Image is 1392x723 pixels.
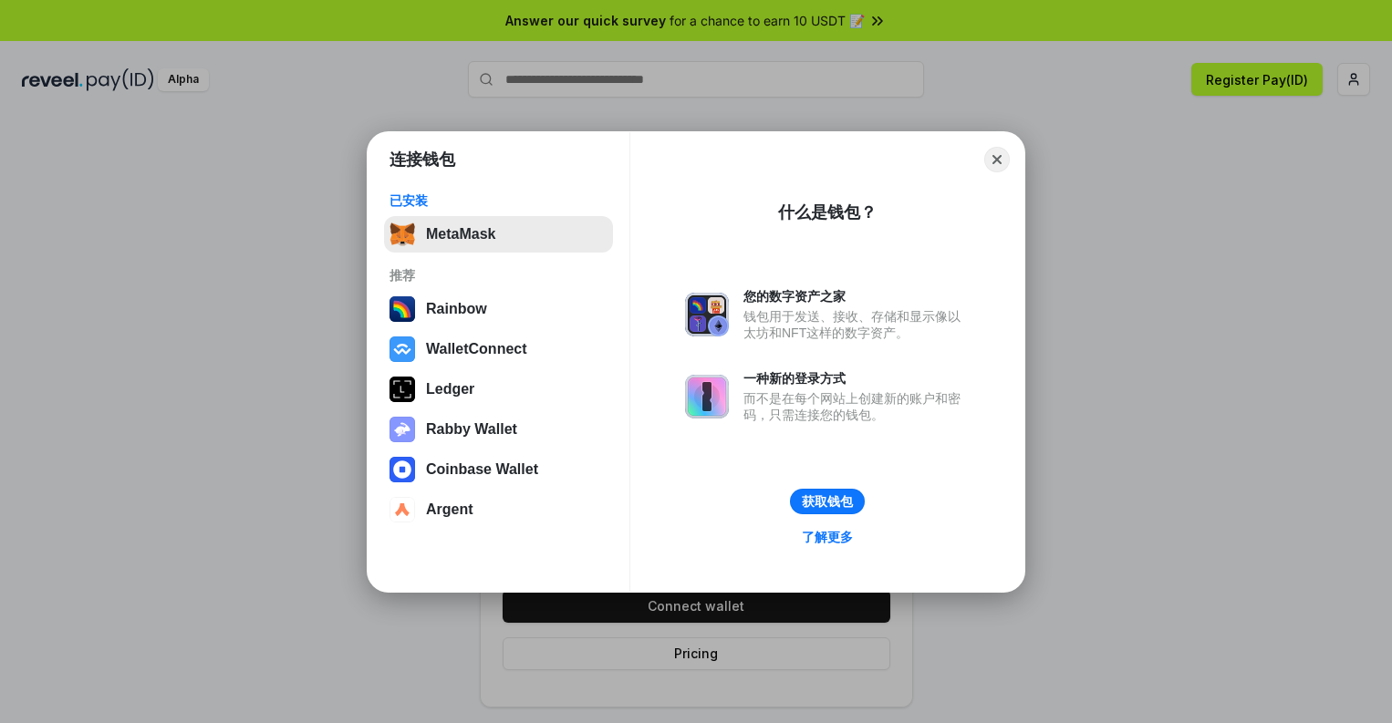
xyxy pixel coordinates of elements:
img: svg+xml,%3Csvg%20xmlns%3D%22http%3A%2F%2Fwww.w3.org%2F2000%2Fsvg%22%20fill%3D%22none%22%20viewBox... [685,293,729,336]
img: svg+xml,%3Csvg%20xmlns%3D%22http%3A%2F%2Fwww.w3.org%2F2000%2Fsvg%22%20width%3D%2228%22%20height%3... [390,377,415,402]
button: Close [984,147,1010,172]
img: svg+xml,%3Csvg%20fill%3D%22none%22%20height%3D%2233%22%20viewBox%3D%220%200%2035%2033%22%20width%... [390,222,415,247]
img: svg+xml,%3Csvg%20width%3D%2228%22%20height%3D%2228%22%20viewBox%3D%220%200%2028%2028%22%20fill%3D... [390,457,415,482]
div: Rabby Wallet [426,421,517,438]
div: Rainbow [426,301,487,317]
div: Argent [426,501,473,518]
div: 一种新的登录方式 [743,370,970,387]
button: Ledger [384,371,613,408]
img: svg+xml,%3Csvg%20width%3D%22120%22%20height%3D%22120%22%20viewBox%3D%220%200%20120%20120%22%20fil... [390,296,415,322]
div: MetaMask [426,226,495,243]
button: Rabby Wallet [384,411,613,448]
button: WalletConnect [384,331,613,367]
button: Rainbow [384,291,613,327]
img: svg+xml,%3Csvg%20xmlns%3D%22http%3A%2F%2Fwww.w3.org%2F2000%2Fsvg%22%20fill%3D%22none%22%20viewBox... [685,375,729,418]
button: Coinbase Wallet [384,451,613,488]
img: svg+xml,%3Csvg%20xmlns%3D%22http%3A%2F%2Fwww.w3.org%2F2000%2Fsvg%22%20fill%3D%22none%22%20viewBox... [390,417,415,442]
img: svg+xml,%3Csvg%20width%3D%2228%22%20height%3D%2228%22%20viewBox%3D%220%200%2028%2028%22%20fill%3D... [390,497,415,522]
div: 什么是钱包？ [778,201,877,223]
div: Coinbase Wallet [426,461,538,478]
div: 推荐 [390,267,608,284]
div: 获取钱包 [802,493,853,510]
button: 获取钱包 [790,489,865,514]
div: Ledger [426,381,474,398]
button: Argent [384,491,613,528]
div: WalletConnect [426,341,527,357]
div: 钱包用于发送、接收、存储和显示像以太坊和NFT这样的数字资产。 [743,308,970,341]
div: 了解更多 [802,529,853,545]
img: svg+xml,%3Csvg%20width%3D%2228%22%20height%3D%2228%22%20viewBox%3D%220%200%2028%2028%22%20fill%3D... [390,336,415,362]
div: 而不是在每个网站上创建新的账户和密码，只需连接您的钱包。 [743,390,970,423]
a: 了解更多 [791,525,864,549]
div: 您的数字资产之家 [743,288,970,305]
button: MetaMask [384,216,613,253]
h1: 连接钱包 [390,149,455,170]
div: 已安装 [390,192,608,209]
